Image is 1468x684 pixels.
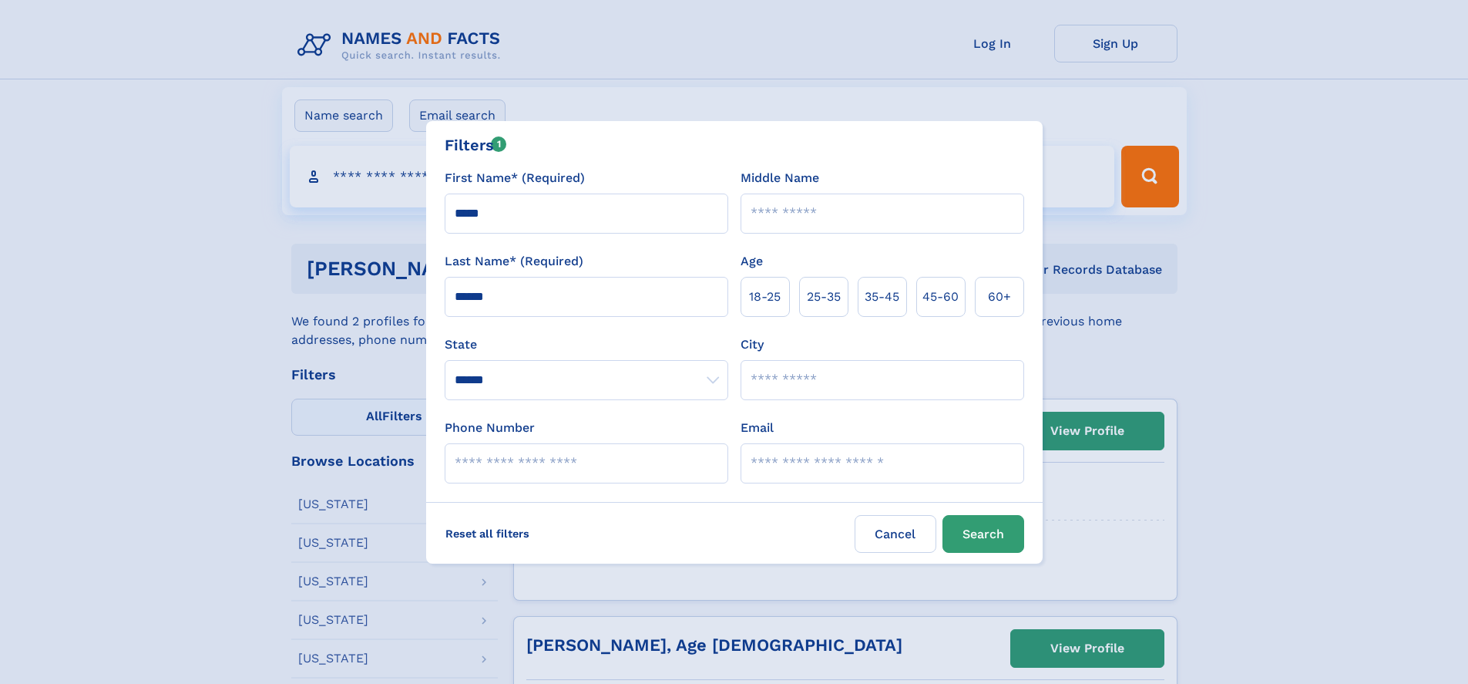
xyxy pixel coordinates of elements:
span: 25‑35 [807,288,841,306]
label: City [741,335,764,354]
div: Filters [445,133,507,157]
label: First Name* (Required) [445,169,585,187]
label: Email [741,419,774,437]
span: 18‑25 [749,288,781,306]
button: Search [942,515,1024,553]
span: 45‑60 [922,288,959,306]
label: Cancel [855,515,936,553]
label: Middle Name [741,169,819,187]
span: 60+ [988,288,1011,306]
span: 35‑45 [865,288,899,306]
label: Age [741,252,763,271]
label: State [445,335,728,354]
label: Last Name* (Required) [445,252,583,271]
label: Phone Number [445,419,535,437]
label: Reset all filters [435,515,539,552]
